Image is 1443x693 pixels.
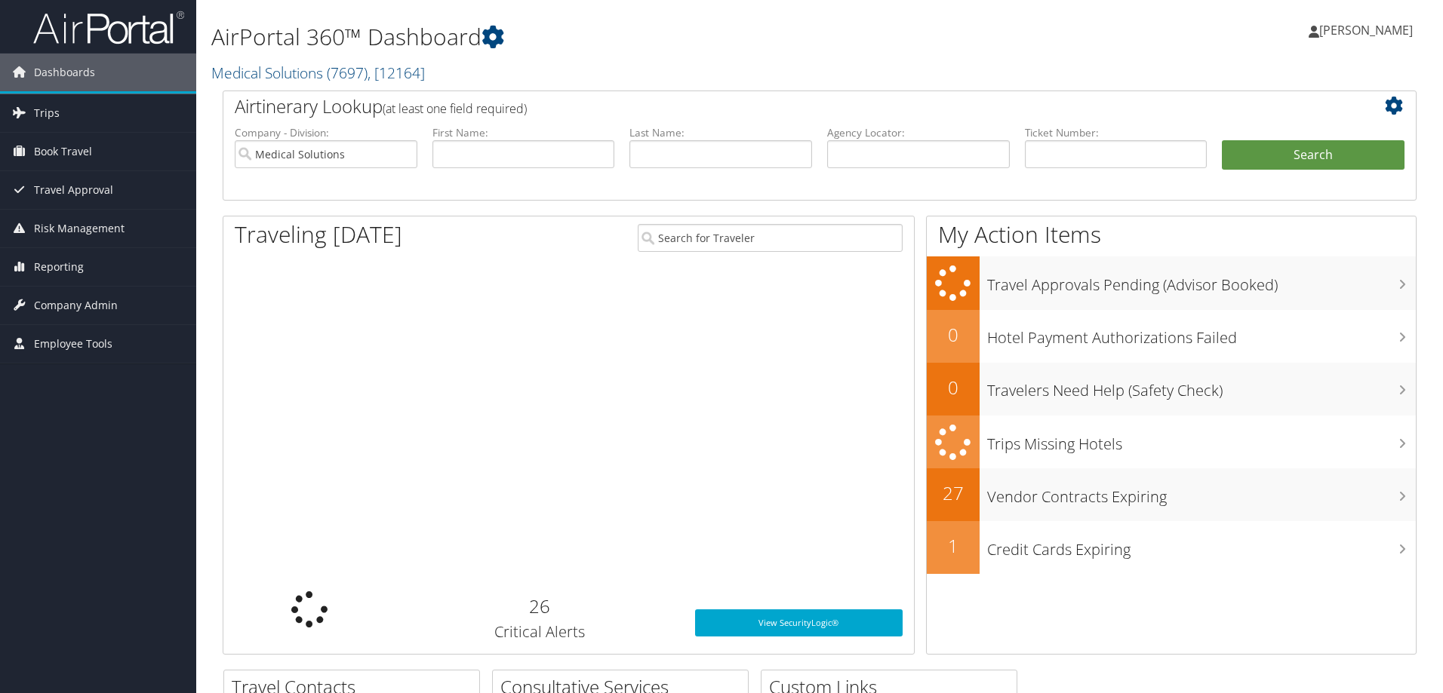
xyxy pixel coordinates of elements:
label: Last Name: [629,125,812,140]
label: First Name: [432,125,615,140]
h2: 27 [927,480,980,506]
span: Company Admin [34,287,118,324]
span: Travel Approval [34,171,113,209]
button: Search [1222,140,1405,170]
span: (at least one field required) [383,100,527,117]
label: Ticket Number: [1025,125,1208,140]
h3: Travelers Need Help (Safety Check) [987,373,1416,401]
span: Reporting [34,248,84,286]
a: Travel Approvals Pending (Advisor Booked) [927,256,1416,310]
h2: 0 [927,322,980,348]
h3: Travel Approvals Pending (Advisor Booked) [987,267,1416,296]
span: [PERSON_NAME] [1319,22,1413,38]
a: Medical Solutions [211,63,425,83]
h1: AirPortal 360™ Dashboard [211,21,1023,53]
h2: 26 [408,593,672,619]
a: [PERSON_NAME] [1309,8,1428,53]
h1: Traveling [DATE] [235,219,402,250]
h1: My Action Items [927,219,1416,250]
span: ( 7697 ) [327,63,368,83]
h2: 1 [927,533,980,559]
a: View SecurityLogic® [695,609,903,636]
span: Book Travel [34,133,92,170]
h3: Vendor Contracts Expiring [987,479,1416,507]
span: Risk Management [34,210,125,247]
a: 0Travelers Need Help (Safety Check) [927,363,1416,415]
label: Company - Division: [235,125,417,140]
h3: Trips Missing Hotels [987,426,1416,455]
h2: Airtinerary Lookup [235,94,1305,119]
label: Agency Locator: [827,125,1010,140]
span: Employee Tools [34,325,112,363]
a: 1Credit Cards Expiring [927,521,1416,574]
h2: 0 [927,375,980,400]
h3: Credit Cards Expiring [987,532,1416,560]
span: Dashboards [34,54,95,91]
input: Search for Traveler [638,224,903,252]
a: Trips Missing Hotels [927,415,1416,469]
h3: Critical Alerts [408,621,672,642]
a: 0Hotel Payment Authorizations Failed [927,310,1416,363]
img: airportal-logo.png [33,10,184,45]
a: 27Vendor Contracts Expiring [927,468,1416,521]
span: , [ 12164 ] [368,63,425,83]
span: Trips [34,94,60,132]
h3: Hotel Payment Authorizations Failed [987,320,1416,348]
